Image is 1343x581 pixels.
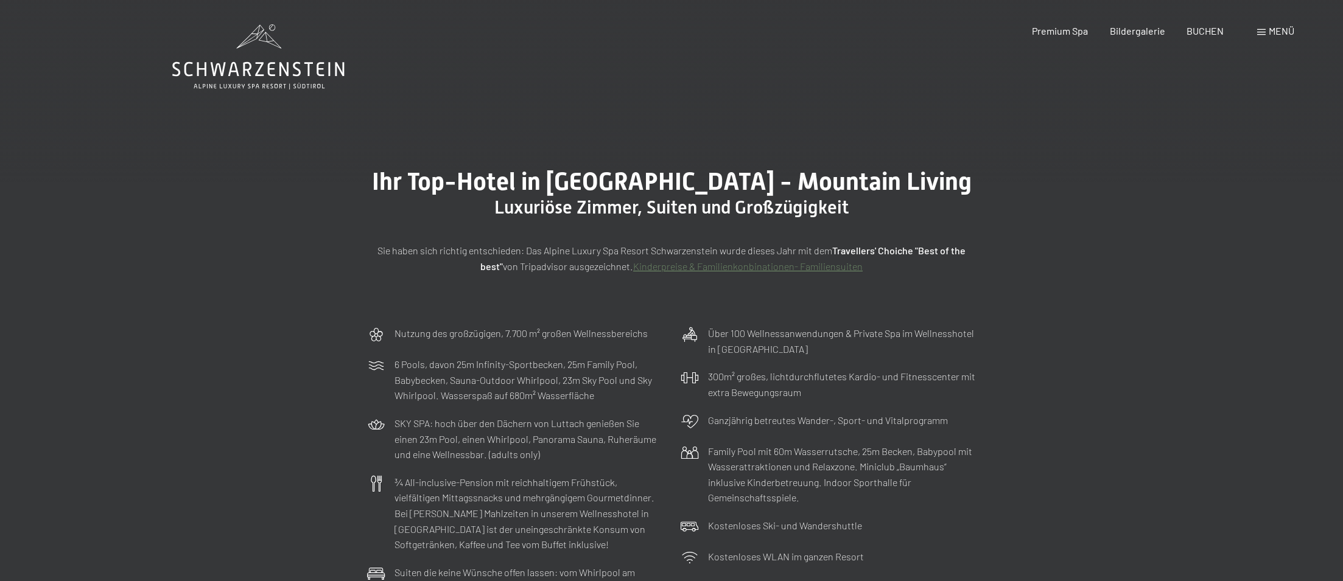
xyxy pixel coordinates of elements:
strong: Travellers' Choiche "Best of the best" [480,245,966,272]
p: Kostenloses WLAN im ganzen Resort [708,549,864,565]
p: Family Pool mit 60m Wasserrutsche, 25m Becken, Babypool mit Wasserattraktionen und Relaxzone. Min... [708,444,976,506]
p: 6 Pools, davon 25m Infinity-Sportbecken, 25m Family Pool, Babybecken, Sauna-Outdoor Whirlpool, 23... [394,357,662,403]
p: Kostenloses Ski- und Wandershuttle [708,518,862,534]
a: Bildergalerie [1110,25,1165,37]
p: 300m² großes, lichtdurchflutetes Kardio- und Fitnesscenter mit extra Bewegungsraum [708,369,976,400]
p: Sie haben sich richtig entschieden: Das Alpine Luxury Spa Resort Schwarzenstein wurde dieses Jahr... [367,243,976,274]
p: Ganzjährig betreutes Wander-, Sport- und Vitalprogramm [708,412,948,428]
p: Nutzung des großzügigen, 7.700 m² großen Wellnessbereichs [394,325,648,341]
span: Menü [1269,25,1294,37]
span: Ihr Top-Hotel in [GEOGRAPHIC_DATA] - Mountain Living [372,167,972,196]
p: SKY SPA: hoch über den Dächern von Luttach genießen Sie einen 23m Pool, einen Whirlpool, Panorama... [394,416,662,462]
a: Premium Spa [1032,25,1088,37]
p: Über 100 Wellnessanwendungen & Private Spa im Wellnesshotel in [GEOGRAPHIC_DATA] [708,325,976,357]
a: BUCHEN [1187,25,1224,37]
span: Luxuriöse Zimmer, Suiten und Großzügigkeit [494,197,849,218]
a: Kinderpreise & Familienkonbinationen- Familiensuiten [633,260,863,272]
p: ¾ All-inclusive-Pension mit reichhaltigem Frühstück, vielfältigen Mittagssnacks und mehrgängigem ... [394,475,662,552]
